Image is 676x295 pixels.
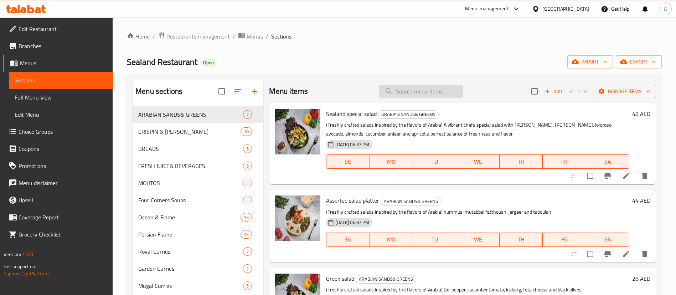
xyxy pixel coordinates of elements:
div: FRESH JUICE& BEVERAGES [138,162,243,170]
button: export [616,55,662,68]
div: Mugal Curries5 [133,277,263,294]
div: Menu-management [465,5,509,13]
span: FR [546,157,583,167]
div: FRESH JUICE& BEVERAGES6 [133,157,263,174]
span: TU [416,157,453,167]
button: SA [586,233,629,247]
span: TU [416,234,453,245]
span: WE [459,234,496,245]
img: Sealand special salad [275,109,320,154]
span: Choice Groups [19,127,107,136]
li: / [266,32,268,41]
span: 4 [243,197,252,204]
span: Edit Restaurant [19,25,107,33]
div: MOJITOS [138,179,243,187]
div: [GEOGRAPHIC_DATA] [542,5,589,13]
span: Full Menu View [15,93,107,102]
button: delete [636,167,653,184]
span: Coupons [19,144,107,153]
button: TH [500,233,543,247]
span: 7 [243,248,252,255]
div: Garden Curries2 [133,260,263,277]
span: Royal Curries [138,247,243,256]
h2: Menu sections [135,86,182,97]
button: Add [542,86,565,97]
span: Select section first [565,86,594,97]
span: Edit Menu [15,110,107,119]
span: 1.0.0 [22,250,33,259]
span: 7 [243,111,252,118]
div: BREADS5 [133,140,263,157]
a: Coverage Report [3,209,113,226]
li: / [233,32,235,41]
button: Manage items [594,85,656,98]
a: Edit Restaurant [3,20,113,37]
a: Edit Menu [9,106,113,123]
span: Upsell [19,196,107,204]
span: MO [373,157,410,167]
span: BREADS [138,144,243,153]
button: TH [500,154,543,169]
span: Sealand Restaurant [127,54,197,70]
span: 5 [243,283,252,289]
a: Edit menu item [622,250,630,258]
a: Menus [238,32,263,41]
div: Four Corners Soups4 [133,192,263,209]
span: Restaurants management [166,32,230,41]
span: 5 [243,146,252,152]
span: Sealand special salad [326,108,377,119]
span: Four Corners Soups [138,196,243,204]
span: ARABIAN SANDS& GREENS [356,275,416,283]
div: items [243,264,252,273]
div: items [241,213,252,222]
span: Menu disclaimer [19,179,107,187]
span: Ocean & Flame [138,213,241,222]
span: SA [589,157,626,167]
span: 10 [241,128,252,135]
span: Sections [271,32,291,41]
span: [DATE] 06:37 PM [332,219,372,226]
span: ARABIAN SANDS& GREENS [378,110,438,118]
div: Royal Curries7 [133,243,263,260]
span: Add item [542,86,565,97]
a: Menus [3,55,113,72]
span: 13 [241,214,252,221]
div: items [243,162,252,170]
button: SU [326,233,370,247]
div: Garden Curries [138,264,243,273]
p: (Freshly crafted salads inspired by the flavors of Arabia) A vibrant chefs special salad with [PE... [326,121,629,138]
span: Persian Flame [138,230,241,239]
div: Open [200,59,217,67]
span: 4 [243,180,252,187]
div: CRISPIN & [PERSON_NAME]10 [133,123,263,140]
span: 2 [243,265,252,272]
span: SA [589,234,626,245]
span: SU [329,234,367,245]
button: SA [586,154,629,169]
span: WE [459,157,496,167]
span: Mugal Curries [138,281,243,290]
button: MO [370,233,413,247]
a: Menu disclaimer [3,174,113,192]
span: import [573,57,607,66]
button: import [567,55,613,68]
a: Choice Groups [3,123,113,140]
a: Full Menu View [9,89,113,106]
span: SU [329,157,367,167]
a: Grocery Checklist [3,226,113,243]
button: SU [326,154,370,169]
span: Menus [247,32,263,41]
span: Select to update [583,246,598,261]
span: ARABIAN SANDS& GREENS [138,110,243,119]
button: MO [370,154,413,169]
a: Branches [3,37,113,55]
span: Manage items [599,87,650,96]
span: ARABIAN SANDS& GREENS [381,197,441,205]
div: MOJITOS4 [133,174,263,192]
button: TU [413,154,456,169]
input: search [379,85,463,98]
